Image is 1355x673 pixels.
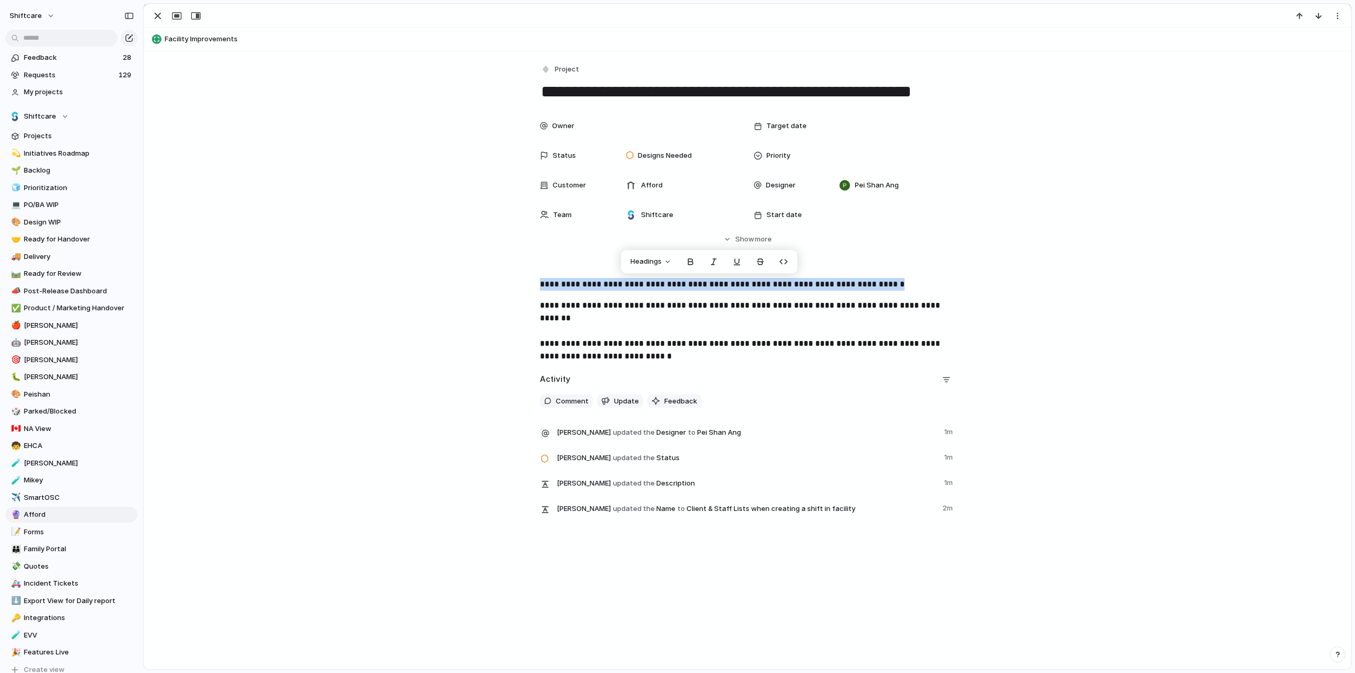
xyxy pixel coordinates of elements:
[557,453,611,463] span: [PERSON_NAME]
[5,283,138,299] div: 📣Post-Release Dashboard
[5,369,138,385] a: 🐛[PERSON_NAME]
[5,352,138,368] div: 🎯[PERSON_NAME]
[5,455,138,471] a: 🧪[PERSON_NAME]
[24,406,134,417] span: Parked/Blocked
[540,394,593,408] button: Comment
[557,501,936,516] span: Name Client & Staff Lists when creating a shift in facility
[5,610,138,626] a: 🔑Integrations
[24,372,134,382] span: [PERSON_NAME]
[5,541,138,557] div: 👪Family Portal
[677,504,685,514] span: to
[5,231,138,247] a: 🤝Ready for Handover
[5,7,60,24] button: shiftcare
[5,300,138,316] a: ✅Product / Marketing Handover
[766,150,790,161] span: Priority
[11,595,19,607] div: ⬇️
[11,302,19,315] div: ✅
[11,491,19,504] div: ✈️
[5,249,138,265] a: 🚚Delivery
[5,266,138,282] div: 🛤️Ready for Review
[5,472,138,488] a: 🧪Mikey
[10,578,20,589] button: 🚑
[630,257,662,267] span: Headings
[11,319,19,331] div: 🍎
[697,427,741,438] span: Pei Shan Ang
[5,84,138,100] a: My projects
[24,578,134,589] span: Incident Tickets
[11,147,19,159] div: 💫
[557,450,938,465] span: Status
[557,425,938,439] span: Designer
[11,457,19,469] div: 🧪
[944,425,955,437] span: 1m
[5,197,138,213] a: 💻PO/BA WIP
[613,427,655,438] span: updated the
[10,337,20,348] button: 🤖
[10,475,20,486] button: 🧪
[5,403,138,419] div: 🎲Parked/Blocked
[10,596,20,606] button: ⬇️
[5,180,138,196] a: 🧊Prioritization
[944,450,955,463] span: 1m
[5,644,138,660] div: 🎉Features Live
[5,109,138,124] button: Shiftcare
[5,163,138,178] a: 🌱Backlog
[641,210,673,220] span: Shiftcare
[553,150,576,161] span: Status
[641,180,663,191] span: Afford
[5,421,138,437] a: 🇨🇦NA View
[664,396,697,407] span: Feedback
[5,507,138,523] div: 🔮Afford
[5,335,138,351] a: 🤖[PERSON_NAME]
[11,578,19,590] div: 🚑
[24,441,134,451] span: EHCA
[5,438,138,454] a: 🧒EHCA
[11,509,19,521] div: 🔮
[24,475,134,486] span: Mikey
[24,424,134,434] span: NA View
[10,200,20,210] button: 💻
[11,423,19,435] div: 🇨🇦
[11,354,19,366] div: 🎯
[24,320,134,331] span: [PERSON_NAME]
[11,268,19,280] div: 🛤️
[540,373,571,385] h2: Activity
[11,182,19,194] div: 🧊
[5,387,138,402] div: 🎨Peishan
[5,50,138,66] a: Feedback28
[688,427,695,438] span: to
[11,406,19,418] div: 🎲
[24,200,134,210] span: PO/BA WIP
[123,52,133,63] span: 28
[11,543,19,555] div: 👪
[552,121,574,131] span: Owner
[11,216,19,228] div: 🎨
[5,67,138,83] a: Requests129
[24,148,134,159] span: Initiatives Roadmap
[539,62,582,77] button: Project
[165,34,1346,44] span: Facility Improvements
[10,372,20,382] button: 🐛
[24,630,134,641] span: EVV
[24,458,134,469] span: [PERSON_NAME]
[553,180,586,191] span: Customer
[10,509,20,520] button: 🔮
[10,165,20,176] button: 🌱
[11,629,19,641] div: 🧪
[5,576,138,591] a: 🚑Incident Tickets
[613,478,655,489] span: updated the
[5,627,138,643] a: 🧪EVV
[5,146,138,161] a: 💫Initiatives Roadmap
[11,560,19,572] div: 💸
[10,630,20,641] button: 🧪
[11,647,19,659] div: 🎉
[557,478,611,489] span: [PERSON_NAME]
[11,165,19,177] div: 🌱
[557,475,938,490] span: Description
